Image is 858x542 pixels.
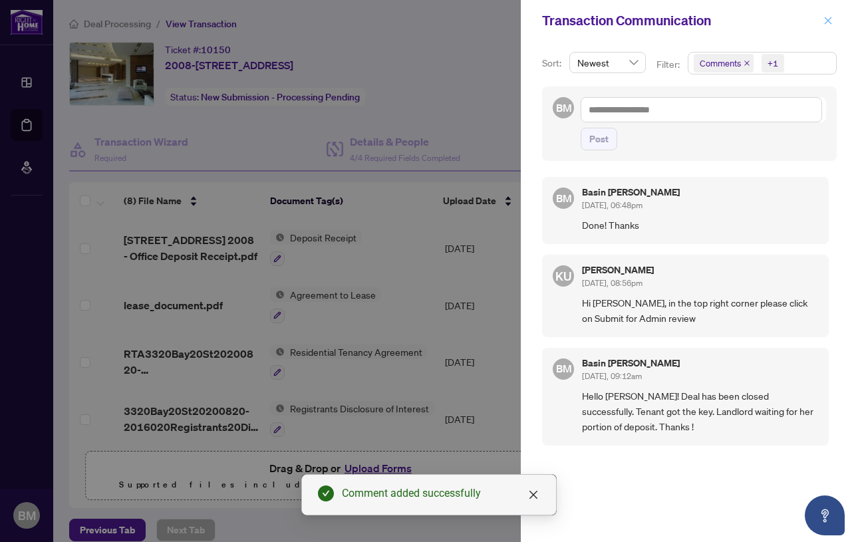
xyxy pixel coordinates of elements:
span: close [823,16,833,25]
p: Sort: [542,56,564,70]
h5: Basin [PERSON_NAME] [582,188,680,197]
span: BM [555,100,571,116]
p: Filter: [656,57,682,72]
div: Transaction Communication [542,11,819,31]
span: Comments [694,54,754,72]
span: [DATE], 08:56pm [582,278,643,288]
span: [DATE], 09:12am [582,371,642,381]
span: Hi [PERSON_NAME], in the top right corner please click on Submit for Admin review [582,295,818,327]
h5: Basin [PERSON_NAME] [582,358,680,368]
span: KU [555,267,571,285]
h5: [PERSON_NAME] [582,265,654,275]
span: Comments [700,57,741,70]
div: Comment added successfully [342,485,540,501]
div: +1 [768,57,778,70]
span: BM [555,360,571,377]
button: Open asap [805,495,845,535]
span: check-circle [318,485,334,501]
span: Newest [577,53,638,72]
span: close [744,60,750,67]
span: [DATE], 06:48pm [582,200,643,210]
button: Post [581,128,617,150]
span: close [528,489,539,500]
span: Hello [PERSON_NAME]! Deal has been closed successfully. Tenant got the key. Landlord waiting for ... [582,388,818,435]
span: BM [555,190,571,207]
span: Done! Thanks [582,217,818,233]
a: Close [526,487,541,502]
